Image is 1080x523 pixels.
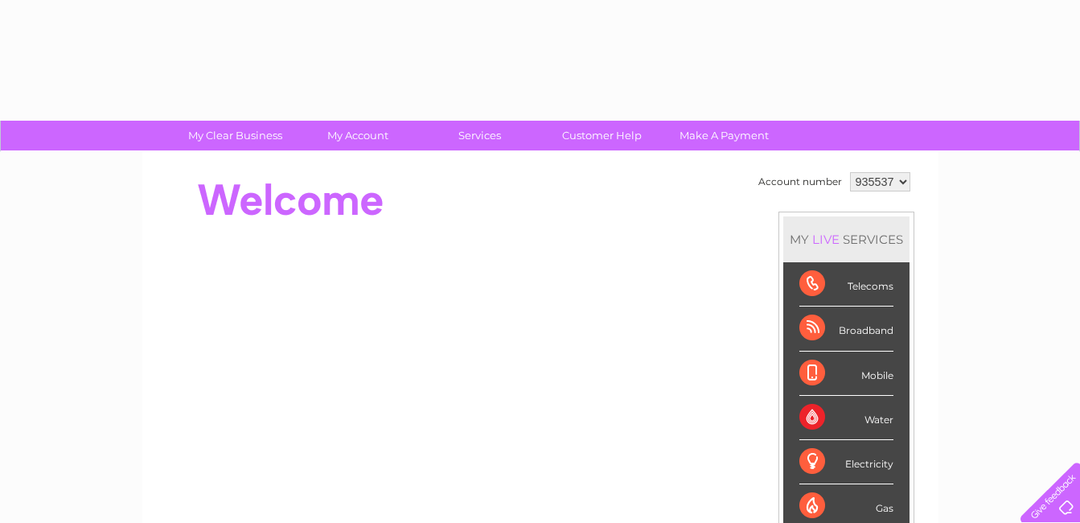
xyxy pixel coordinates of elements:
div: Water [799,396,893,440]
a: My Clear Business [169,121,302,150]
a: Services [413,121,546,150]
div: Mobile [799,352,893,396]
div: LIVE [809,232,843,247]
div: Telecoms [799,262,893,307]
div: MY SERVICES [783,216,910,262]
a: Customer Help [536,121,668,150]
td: Account number [754,168,846,196]
div: Broadband [799,307,893,351]
a: My Account [291,121,424,150]
div: Electricity [799,440,893,484]
a: Make A Payment [658,121,790,150]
